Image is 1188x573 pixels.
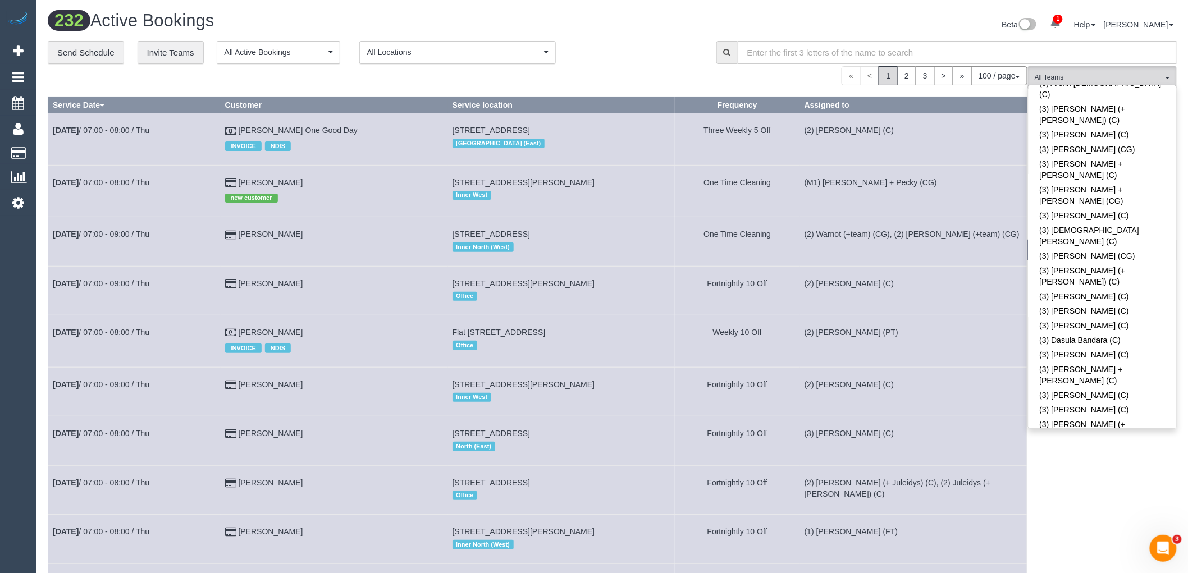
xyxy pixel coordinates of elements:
b: [DATE] [53,478,79,487]
ol: All Teams [1028,66,1177,84]
a: (3) [PERSON_NAME] (+ [PERSON_NAME]) (C) [1029,102,1176,127]
a: [PERSON_NAME] [1104,20,1174,29]
div: Location [453,136,670,150]
ol: All Locations [359,41,556,64]
b: [DATE] [53,380,79,389]
span: NDIS [265,343,291,352]
span: [STREET_ADDRESS][PERSON_NAME] [453,380,595,389]
b: [DATE] [53,279,79,288]
td: Service location [447,367,675,416]
td: Service location [447,217,675,266]
input: Enter the first 3 letters of the name to search [738,41,1177,64]
a: (3) [PERSON_NAME] (+ [PERSON_NAME]) (C) [1029,417,1176,443]
a: (3) [PERSON_NAME] (C) [1029,347,1176,362]
td: Service location [447,315,675,367]
a: [PERSON_NAME] [239,429,303,438]
a: Invite Teams [138,41,204,65]
i: Credit Card Payment [225,231,236,239]
span: All Active Bookings [224,47,326,58]
td: Service location [447,416,675,465]
span: [STREET_ADDRESS] [453,429,530,438]
span: « [842,66,861,85]
td: Service location [447,465,675,514]
a: [PERSON_NAME] [239,478,303,487]
b: [DATE] [53,527,79,536]
a: Send Schedule [48,41,124,65]
a: (3) [PERSON_NAME] (CG) [1029,249,1176,263]
a: [DATE]/ 07:00 - 09:00 / Thu [53,380,149,389]
nav: Pagination navigation [842,66,1027,85]
i: Credit Card Payment [225,179,236,187]
a: [DATE]/ 07:00 - 09:00 / Thu [53,279,149,288]
span: NDIS [265,141,291,150]
a: (3) [PERSON_NAME] (C) [1029,318,1176,333]
a: » [953,66,972,85]
a: [DATE]/ 07:00 - 08:00 / Thu [53,126,149,135]
div: Location [453,240,670,254]
b: [DATE] [53,429,79,438]
td: Assigned to [799,217,1027,266]
i: Credit Card Payment [225,430,236,438]
a: > [934,66,953,85]
a: (3) [PERSON_NAME] (C) [1029,402,1176,417]
a: [PERSON_NAME] [239,279,303,288]
td: Frequency [675,315,799,367]
td: Frequency [675,515,799,563]
td: Service location [447,515,675,563]
a: Beta [1002,20,1037,29]
img: Automaid Logo [7,11,29,27]
i: Credit Card Payment [225,479,236,487]
td: Service location [447,266,675,315]
span: All Locations [367,47,541,58]
td: Assigned to [799,113,1027,165]
span: Inner North (West) [453,540,514,549]
h1: Active Bookings [48,11,604,30]
td: Frequency [675,416,799,465]
button: All Teams [1028,66,1177,89]
a: [PERSON_NAME] [239,178,303,187]
span: [STREET_ADDRESS][PERSON_NAME] [453,178,595,187]
td: Assigned to [799,266,1027,315]
a: (3) Arefin [DEMOGRAPHIC_DATA] (C) [1029,76,1176,102]
a: [DATE]/ 07:00 - 08:00 / Thu [53,328,149,337]
td: Schedule date [48,113,221,165]
td: Customer [220,266,447,315]
a: (3) [PERSON_NAME] + [PERSON_NAME] (C) [1029,157,1176,182]
i: Check Payment [225,329,236,337]
a: [PERSON_NAME] One Good Day [239,126,358,135]
td: Frequency [675,113,799,165]
td: Schedule date [48,367,221,416]
span: [STREET_ADDRESS] [453,478,530,487]
span: Inner West [453,191,491,200]
td: Customer [220,465,447,514]
a: 2 [897,66,916,85]
i: Check Payment [225,127,236,135]
td: Customer [220,515,447,563]
span: [STREET_ADDRESS] [453,126,530,135]
span: 3 [1173,535,1182,544]
a: [DATE]/ 07:00 - 09:00 / Thu [53,230,149,239]
td: Frequency [675,367,799,416]
td: Service location [447,113,675,165]
th: Service location [447,97,675,113]
td: Frequency [675,465,799,514]
td: Schedule date [48,217,221,266]
button: 100 / page [971,66,1027,85]
div: Location [453,338,670,352]
a: (3) [PERSON_NAME] + [PERSON_NAME] (C) [1029,362,1176,388]
div: Location [453,488,670,503]
a: (3) [PERSON_NAME] (C) [1029,388,1176,402]
td: Assigned to [799,315,1027,367]
td: Customer [220,367,447,416]
span: [STREET_ADDRESS] [453,230,530,239]
span: 1 [1053,15,1063,24]
a: 3 [916,66,935,85]
a: (3) [PERSON_NAME] (C) [1029,127,1176,142]
td: Assigned to [799,515,1027,563]
td: Schedule date [48,515,221,563]
td: Schedule date [48,315,221,367]
a: (3) [PERSON_NAME] (C) [1029,304,1176,318]
span: [GEOGRAPHIC_DATA] (East) [453,139,545,148]
button: All Active Bookings [217,41,340,64]
b: [DATE] [53,178,79,187]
